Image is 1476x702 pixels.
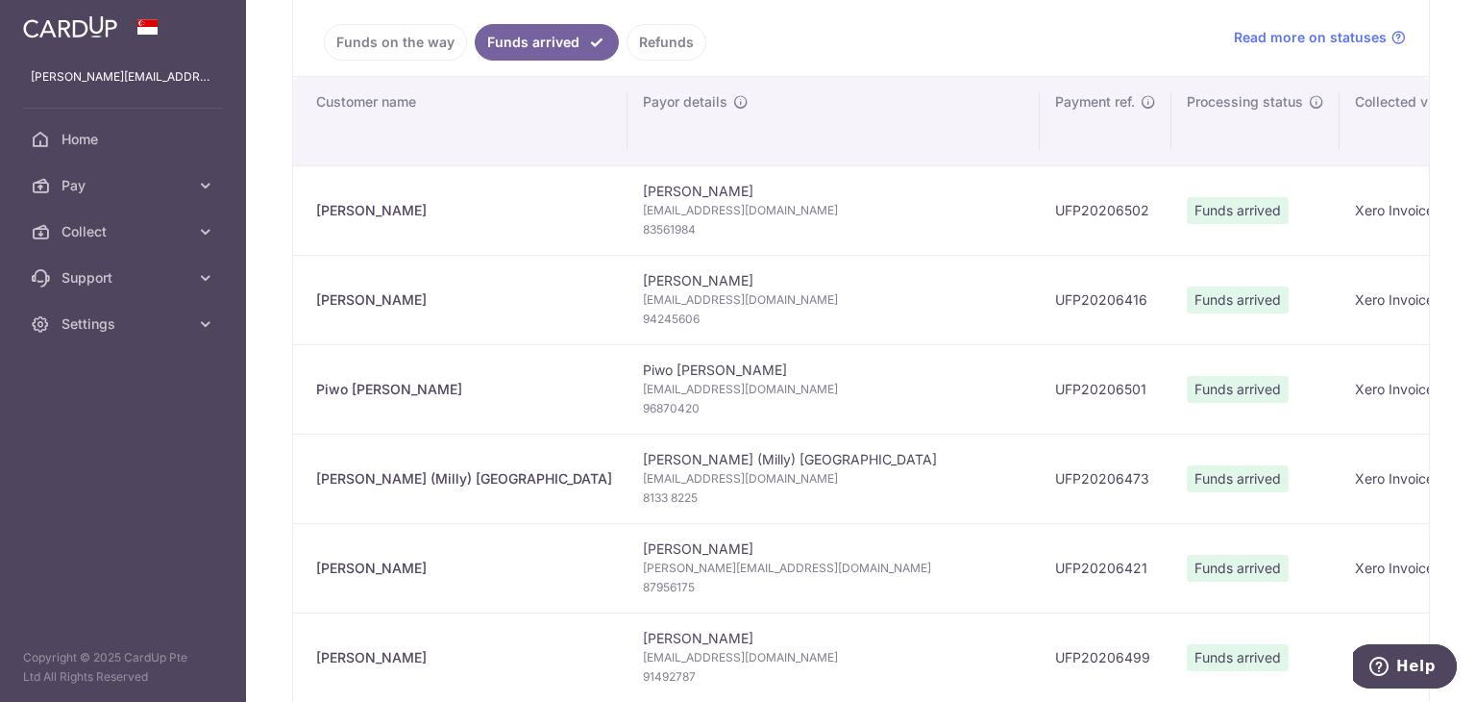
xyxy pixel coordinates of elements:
[23,15,117,38] img: CardUp
[627,24,706,61] a: Refunds
[1040,613,1171,702] td: UFP20206499
[1340,255,1455,344] td: Xero Invoice
[1187,376,1289,403] span: Funds arrived
[1340,344,1455,434] td: Xero Invoice
[316,559,612,578] div: [PERSON_NAME]
[643,469,1024,489] span: [EMAIL_ADDRESS][DOMAIN_NAME]
[643,201,1024,220] span: [EMAIL_ADDRESS][DOMAIN_NAME]
[316,469,612,489] div: [PERSON_NAME] (Milly) [GEOGRAPHIC_DATA]
[1055,92,1135,112] span: Payment ref.
[1340,434,1455,523] td: Xero Invoice
[1040,523,1171,613] td: UFP20206421
[627,523,1040,613] td: [PERSON_NAME]
[316,380,612,399] div: Piwo [PERSON_NAME]
[627,165,1040,255] td: [PERSON_NAME]
[627,255,1040,344] td: [PERSON_NAME]
[643,220,1024,239] span: 83561984
[627,344,1040,434] td: Piwo [PERSON_NAME]
[1040,344,1171,434] td: UFP20206501
[627,77,1040,165] th: Payor details
[324,24,467,61] a: Funds on the way
[61,314,188,334] span: Settings
[293,77,627,165] th: Customer name
[1040,77,1171,165] th: Payment ref.
[316,201,612,220] div: [PERSON_NAME]
[43,13,83,31] span: Help
[643,648,1024,667] span: [EMAIL_ADDRESS][DOMAIN_NAME]
[1040,165,1171,255] td: UFP20206502
[1187,287,1289,313] span: Funds arrived
[643,399,1024,418] span: 96870420
[1234,28,1406,47] a: Read more on statuses
[61,222,188,241] span: Collect
[61,268,188,288] span: Support
[1353,644,1457,692] iframe: Opens a widget where you can find more information
[1040,255,1171,344] td: UFP20206416
[316,290,612,310] div: [PERSON_NAME]
[31,67,215,87] p: [PERSON_NAME][EMAIL_ADDRESS][DOMAIN_NAME]
[643,290,1024,310] span: [EMAIL_ADDRESS][DOMAIN_NAME]
[1040,434,1171,523] td: UFP20206473
[1171,77,1340,165] th: Processing status
[627,613,1040,702] td: [PERSON_NAME]
[643,310,1024,329] span: 94245606
[1187,555,1289,582] span: Funds arrived
[1340,613,1455,702] td: Xero Invoice
[1187,465,1289,492] span: Funds arrived
[1340,77,1455,165] th: Collected via
[627,434,1040,523] td: [PERSON_NAME] (Milly) [GEOGRAPHIC_DATA]
[1187,644,1289,671] span: Funds arrived
[61,176,188,195] span: Pay
[1340,165,1455,255] td: Xero Invoice
[643,92,727,112] span: Payor details
[643,559,1024,578] span: [PERSON_NAME][EMAIL_ADDRESS][DOMAIN_NAME]
[1187,197,1289,224] span: Funds arrived
[1187,92,1303,112] span: Processing status
[475,24,619,61] a: Funds arrived
[1340,523,1455,613] td: Xero Invoice
[643,578,1024,597] span: 87956175
[316,648,612,667] div: [PERSON_NAME]
[1234,28,1387,47] span: Read more on statuses
[643,667,1024,687] span: 91492787
[61,130,188,149] span: Home
[643,489,1024,508] span: 8133 8225
[643,380,1024,399] span: [EMAIL_ADDRESS][DOMAIN_NAME]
